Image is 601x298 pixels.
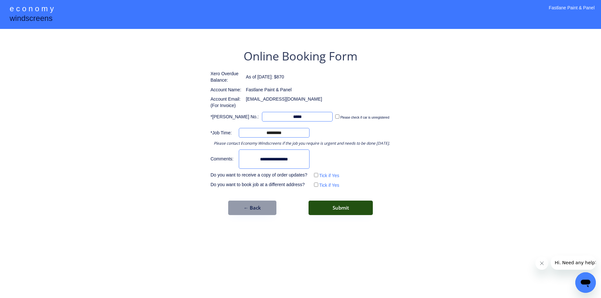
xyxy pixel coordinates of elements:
div: windscreens [10,13,52,25]
div: *Job Time: [211,130,236,136]
div: Fastlane Paint & Panel [246,87,292,93]
div: e c o n o m y [10,3,54,15]
span: Hi. Need any help? [4,5,46,10]
label: Please check if car is unregistered [340,116,389,119]
label: Tick if Yes [319,183,339,188]
div: Account Email: (For Invoice) [211,96,243,109]
button: ← Back [228,201,276,215]
button: Submit [309,201,373,215]
div: Online Booking Form [244,48,357,64]
div: Please contact Economy Windscreens if the job you require is urgent and needs to be done [DATE]. [214,141,390,146]
iframe: Button to launch messaging window [575,272,596,293]
div: As of [DATE]: $870 [246,74,284,80]
div: Do you want to receive a copy of order updates? [211,172,309,178]
div: Account Name: [211,87,243,93]
iframe: Close message [535,257,548,270]
label: Tick if Yes [319,173,339,178]
iframe: Message from company [551,256,596,270]
div: Xero Overdue Balance: [211,71,243,83]
div: [EMAIL_ADDRESS][DOMAIN_NAME] [246,96,322,103]
div: Fastlane Paint & Panel [549,5,595,19]
div: Do you want to book job at a different address? [211,182,309,188]
div: Comments: [211,156,236,162]
div: *[PERSON_NAME] No.: [211,114,259,120]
